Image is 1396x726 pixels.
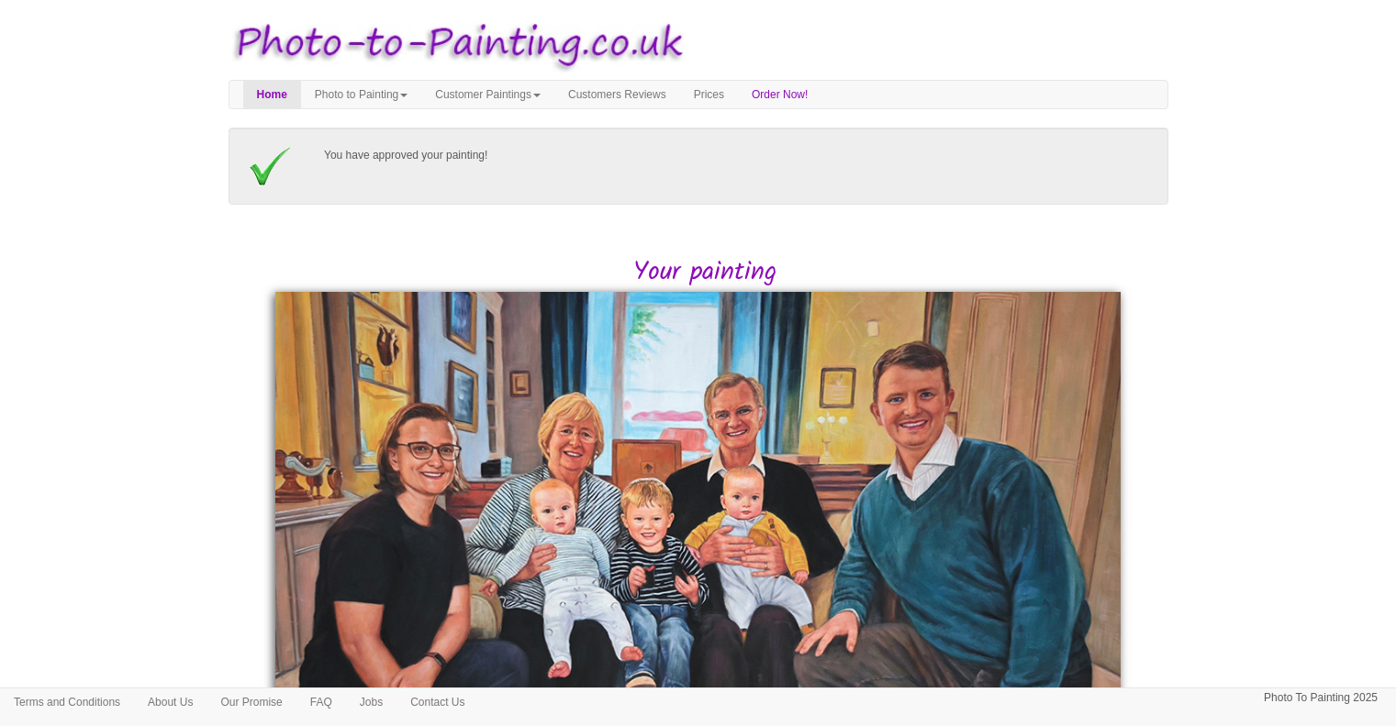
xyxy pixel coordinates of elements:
[207,688,296,716] a: Our Promise
[243,81,301,108] a: Home
[296,688,346,716] a: FAQ
[421,81,554,108] a: Customer Paintings
[346,688,396,716] a: Jobs
[242,259,1168,287] h2: Your painting
[247,146,293,186] img: Approved
[554,81,680,108] a: Customers Reviews
[324,146,1150,165] p: You have approved your painting!
[301,81,421,108] a: Photo to Painting
[219,9,689,80] img: Photo to Painting
[396,688,478,716] a: Contact Us
[738,81,821,108] a: Order Now!
[1264,688,1378,708] p: Photo To Painting 2025
[680,81,738,108] a: Prices
[134,688,207,716] a: About Us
